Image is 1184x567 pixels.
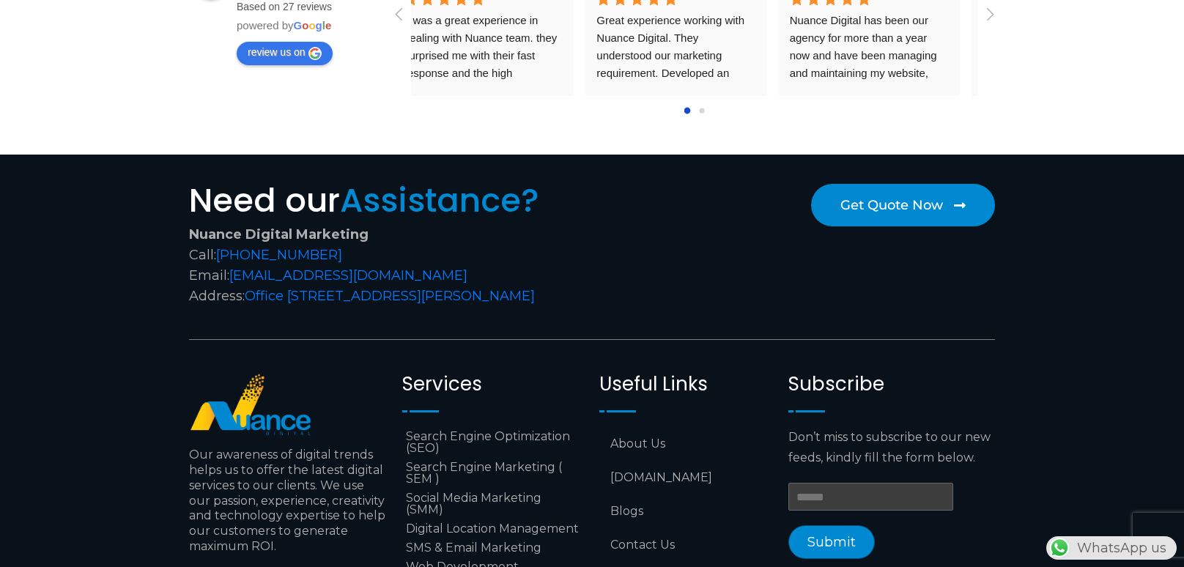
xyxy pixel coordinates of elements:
[811,184,995,226] a: Get Quote Now
[599,427,774,461] a: About Us
[404,14,560,167] span: It was a great experience in dealing with Nuance team. they surprised me with their fast response...
[325,19,331,31] span: e
[599,494,774,528] a: Blogs
[189,224,585,306] div: Call: Email: Address:
[840,199,943,212] span: Get Quote Now
[790,14,950,237] span: Nuance Digital has been our agency for more than a year now and have been managing and maintainin...
[596,14,756,237] span: Great experience working with Nuance Digital. They understood our marketing requirement. Develope...
[340,177,539,223] span: Assistance?
[1046,540,1177,556] a: WhatsAppWhatsApp us
[316,19,322,31] span: g
[402,489,585,519] a: Social Media Marketing (SMM)
[402,373,585,396] h2: Services
[189,448,388,555] p: Our awareness of digital trends helps us to offer the latest digital services to our clients. We ...
[308,19,315,31] span: o
[788,373,995,396] h2: Subscribe
[402,458,585,489] a: Search Engine Marketing ( SEM )
[322,19,325,31] span: l
[599,373,774,396] h2: Useful Links
[237,18,376,33] div: powered by
[684,108,691,114] div: 0
[788,525,875,559] button: Submit
[1046,536,1177,560] div: WhatsApp us
[229,267,467,283] a: [EMAIL_ADDRESS][DOMAIN_NAME]
[599,461,774,494] a: [DOMAIN_NAME]
[302,19,308,31] span: o
[216,247,342,263] a: [PHONE_NUMBER]
[189,226,369,242] strong: Nuance Digital Marketing
[699,108,704,114] div: 1
[402,427,585,458] a: Search Engine Optimization (SEO)
[294,19,303,31] span: G
[402,519,585,538] a: Digital Location Management
[402,538,585,557] a: SMS & Email Marketing
[237,42,333,65] a: Write a review
[788,427,995,468] p: Don’t miss to subscribe to our new feeds, kindly fill the form below.
[245,288,535,304] a: Office [STREET_ADDRESS][PERSON_NAME]
[599,528,774,562] a: Contact Us
[189,184,585,217] h2: Need our
[1048,536,1071,560] img: WhatsApp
